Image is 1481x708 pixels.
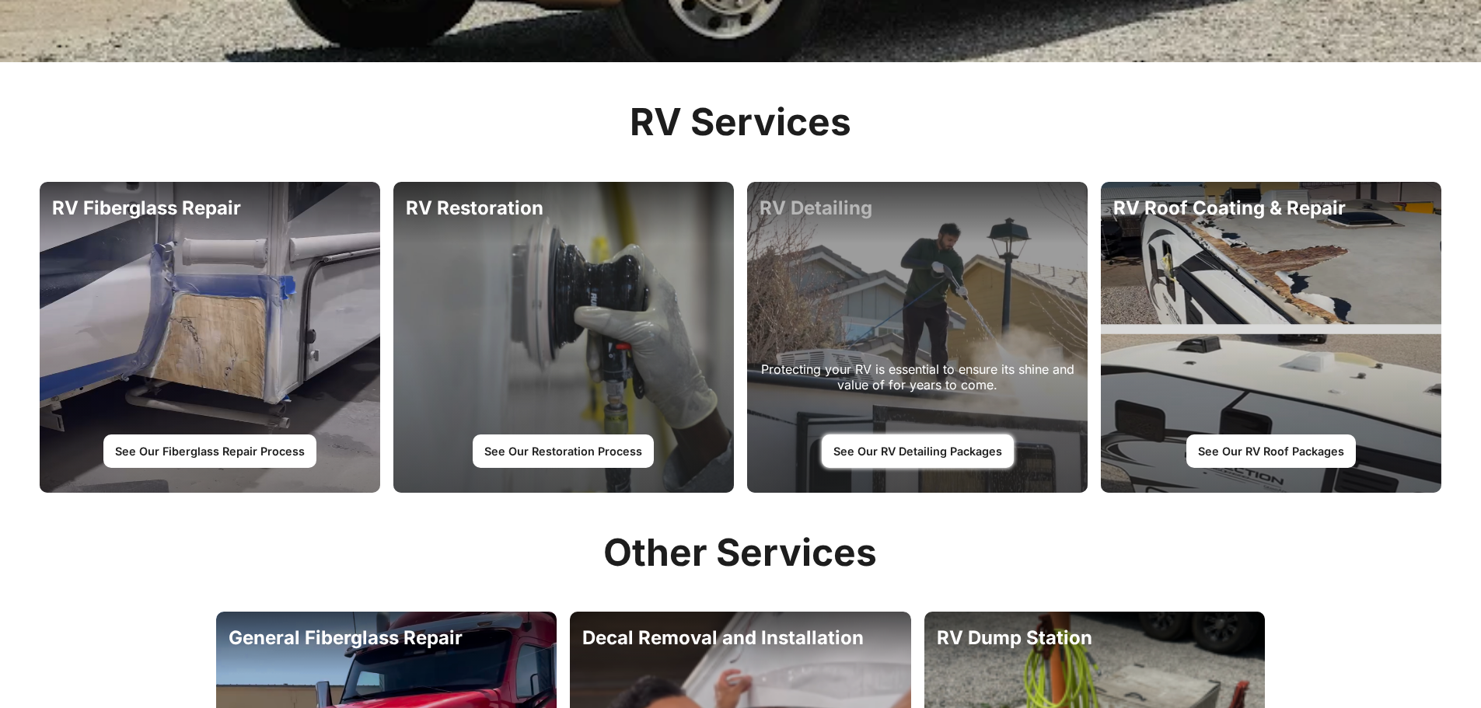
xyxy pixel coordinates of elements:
[473,434,654,467] a: See Our Restoration Process
[204,530,1277,575] h2: Other Services
[103,434,316,467] a: See Our Fiberglass Repair Process
[756,361,1079,416] div: Protecting your RV is essential to ensure its shine and value of for years to come.
[822,434,1014,467] a: See Our RV Detailing Packages
[630,99,851,145] h2: RV Services
[1186,434,1356,467] a: See Our RV Roof Packages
